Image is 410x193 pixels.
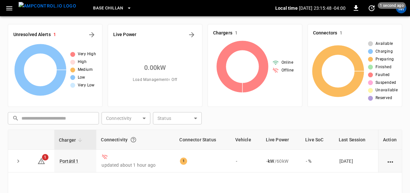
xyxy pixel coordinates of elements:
span: 1 [42,154,48,161]
img: ampcontrol.io logo [19,2,76,10]
h6: Unresolved Alerts [13,31,51,38]
th: Vehicle [231,130,261,150]
span: Faulted [376,72,390,78]
span: Charging [376,48,393,55]
span: Available [376,41,393,47]
a: Portátil 1 [60,159,79,164]
h6: 1 [53,31,56,38]
div: / 60 kW [266,158,295,164]
p: Local time [275,5,298,11]
span: Offline [281,67,294,74]
span: Unavailable [376,87,398,94]
h6: Chargers [213,30,232,37]
td: - [231,150,261,173]
td: [DATE] [334,150,378,173]
span: 1 second ago [378,2,406,9]
div: Connectivity [101,134,170,146]
th: Last Session [334,130,378,150]
a: 1 [37,158,45,163]
h6: 0.00 kW [144,62,166,73]
td: - % [301,150,334,173]
p: [DATE] 23:15:48 -04:00 [299,5,346,11]
th: Action [378,130,402,150]
p: - kW [266,158,274,164]
span: Finished [376,64,391,71]
button: Base Chillan [90,2,134,15]
span: Load Management = Off [133,77,177,83]
span: Suspended [376,80,396,86]
button: Energy Overview [186,30,197,40]
span: Charger [59,136,84,144]
span: Medium [78,67,93,73]
span: Very Low [78,82,95,89]
span: Base Chillan [93,5,123,12]
div: action cell options [386,158,394,164]
button: expand row [13,156,23,166]
button: All Alerts [87,30,97,40]
span: Preparing [376,56,394,63]
span: High [78,59,87,65]
p: updated about 1 hour ago [102,162,170,168]
th: Live Power [261,130,301,150]
button: Connection between the charger and our software. [128,134,139,146]
h6: 1 [340,30,342,37]
span: Very High [78,51,96,58]
span: Online [281,59,293,66]
th: Live SoC [301,130,334,150]
h6: Connectors [313,30,337,37]
h6: 1 [235,30,238,37]
div: 1 [180,158,187,165]
span: Low [78,74,85,81]
h6: Live Power [113,31,136,38]
span: Reserved [376,95,392,101]
th: Connector Status [175,130,230,150]
button: set refresh interval [366,3,377,13]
